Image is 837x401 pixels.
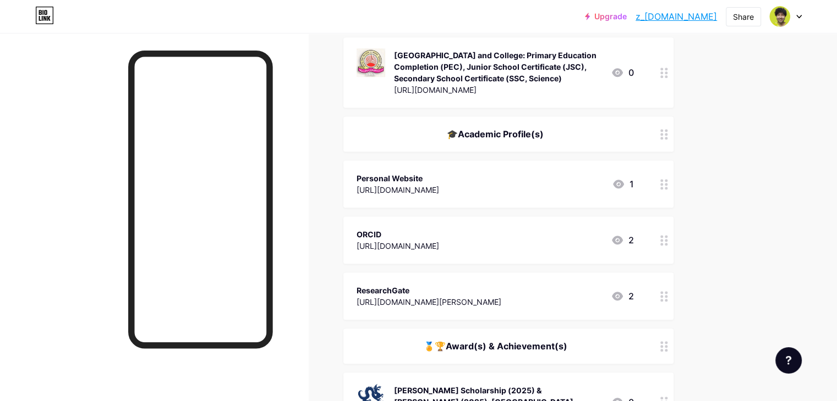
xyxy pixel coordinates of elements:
div: 2 [611,233,634,247]
div: [URL][DOMAIN_NAME][PERSON_NAME] [357,296,501,308]
div: [GEOGRAPHIC_DATA] and College: Primary Education Completion (PEC), Junior School Certificate (JSC... [394,49,602,84]
img: Monipur High School and College: Primary Education Completion (PEC), Junior School Certificate (J... [357,48,385,77]
div: [URL][DOMAIN_NAME] [357,184,439,196]
div: Personal Website [357,172,439,184]
div: [URL][DOMAIN_NAME] [394,84,602,96]
div: [URL][DOMAIN_NAME] [357,240,439,252]
div: 🎓Academic Profile(s) [357,127,634,141]
div: Share [733,11,754,23]
div: 2 [611,289,634,303]
div: 🏅🏆Award(s) & Achievement(s) [357,339,634,353]
img: Ziad Rahman Bhuiyan [769,6,790,27]
div: ORCID [357,229,439,240]
a: z_[DOMAIN_NAME] [636,10,717,23]
div: 1 [612,177,634,191]
a: Upgrade [585,12,627,21]
div: ResearchGate [357,285,501,296]
div: 0 [611,66,634,79]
